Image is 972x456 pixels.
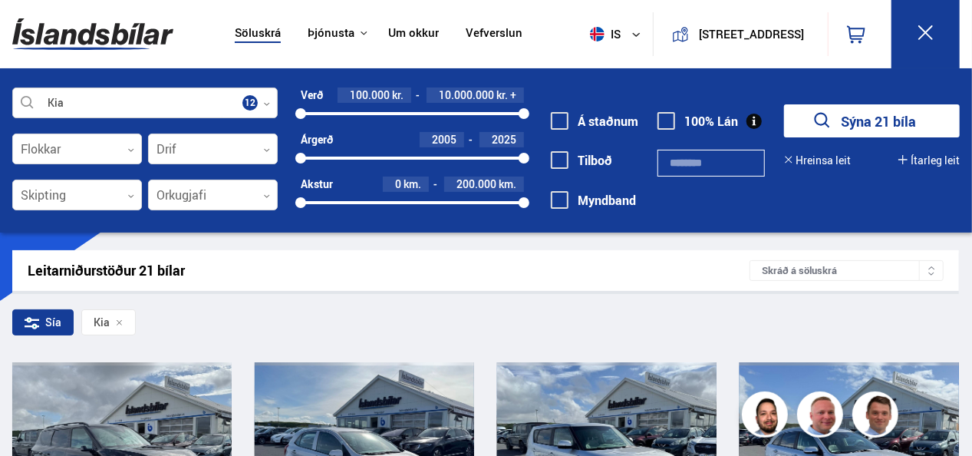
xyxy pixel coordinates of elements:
label: Tilboð [551,154,612,167]
span: Kia [94,316,110,329]
img: nhp88E3Fdnt1Opn2.png [744,394,790,440]
span: 10.000.000 [439,88,494,102]
span: is [584,27,622,41]
span: 2005 [432,132,456,147]
div: Sía [12,309,74,335]
a: Söluskrá [235,26,281,42]
label: Á staðnum [551,114,638,128]
button: Sýna 21 bíla [784,104,960,137]
a: Vefverslun [466,26,522,42]
span: + [510,89,516,101]
div: Árgerð [301,134,333,146]
button: Þjónusta [308,26,354,41]
button: [STREET_ADDRESS] [695,28,808,41]
button: Hreinsa leit [784,154,852,167]
div: Skráð á söluskrá [750,260,943,281]
span: km. [404,178,421,190]
div: Verð [301,89,323,101]
div: Akstur [301,178,333,190]
span: kr. [392,89,404,101]
label: 100% Lán [657,114,738,128]
span: 2025 [492,132,516,147]
img: siFngHWaQ9KaOqBr.png [799,394,845,440]
button: is [584,12,653,57]
span: 200.000 [456,177,496,191]
label: Myndband [551,193,636,207]
span: kr. [496,89,508,101]
img: FbJEzSuNWCJXmdc-.webp [855,394,901,440]
span: 100.000 [350,88,390,102]
span: 0 [395,177,401,191]
img: svg+xml;base64,PHN2ZyB4bWxucz0iaHR0cDovL3d3dy53My5vcmcvMjAwMC9zdmciIHdpZHRoPSI1MTIiIGhlaWdodD0iNT... [590,27,605,41]
button: Open LiveChat chat widget [12,6,58,52]
img: G0Ugv5HjCgRt.svg [12,9,173,59]
div: Leitarniðurstöður 21 bílar [28,263,750,279]
button: Ítarleg leit [898,154,960,167]
span: km. [499,178,516,190]
a: [STREET_ADDRESS] [662,12,819,56]
a: Um okkur [388,26,439,42]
